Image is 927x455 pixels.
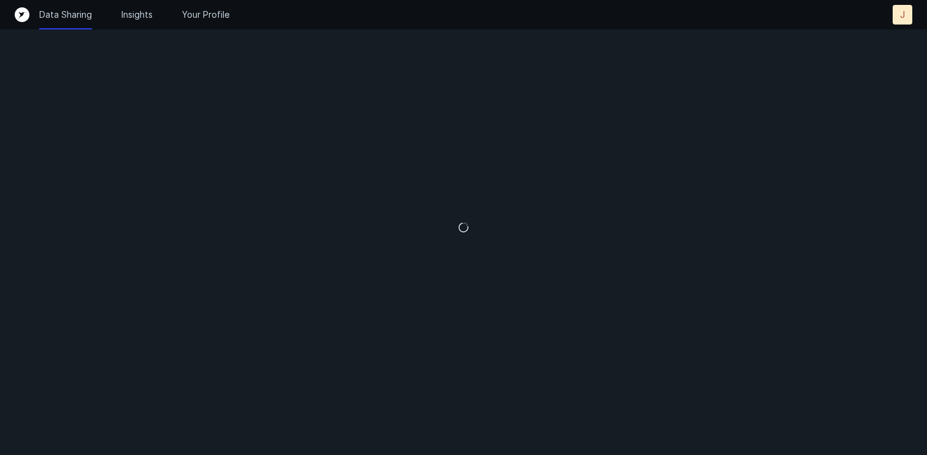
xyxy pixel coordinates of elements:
[182,9,230,21] a: Your Profile
[39,9,92,21] a: Data Sharing
[900,9,905,21] p: J
[121,9,153,21] a: Insights
[893,5,912,25] button: J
